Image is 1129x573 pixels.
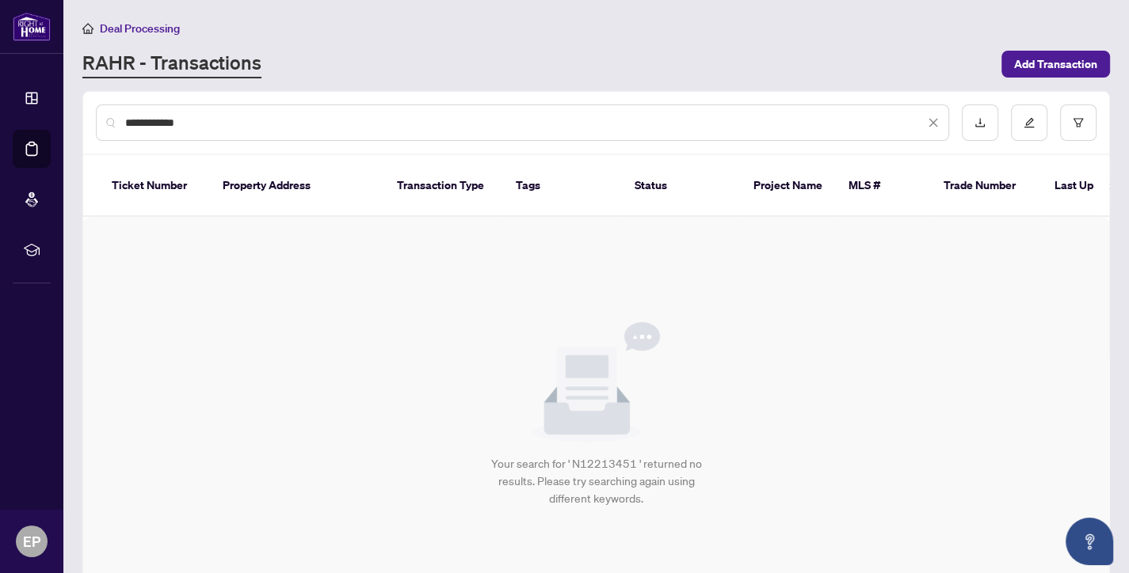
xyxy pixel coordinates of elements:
span: Deal Processing [100,21,180,36]
img: Null State Icon [533,322,660,442]
button: download [962,104,998,141]
span: close [928,117,939,128]
button: edit [1011,104,1047,141]
th: Tags [503,155,622,217]
th: Transaction Type [384,155,503,217]
span: Add Transaction [1014,51,1097,77]
a: RAHR - Transactions [82,50,261,78]
span: edit [1024,117,1035,128]
th: Trade Number [931,155,1042,217]
th: Project Name [741,155,836,217]
button: Add Transaction [1001,51,1110,78]
button: filter [1060,104,1097,141]
th: MLS # [836,155,931,217]
span: filter [1073,117,1084,128]
th: Property Address [210,155,384,217]
th: Status [622,155,741,217]
span: home [82,23,93,34]
img: logo [13,12,51,41]
div: Your search for ' N12213451 ' returned no results. Please try searching again using different key... [489,455,704,507]
span: EP [23,530,40,552]
th: Ticket Number [99,155,210,217]
span: download [975,117,986,128]
button: Open asap [1066,518,1113,565]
